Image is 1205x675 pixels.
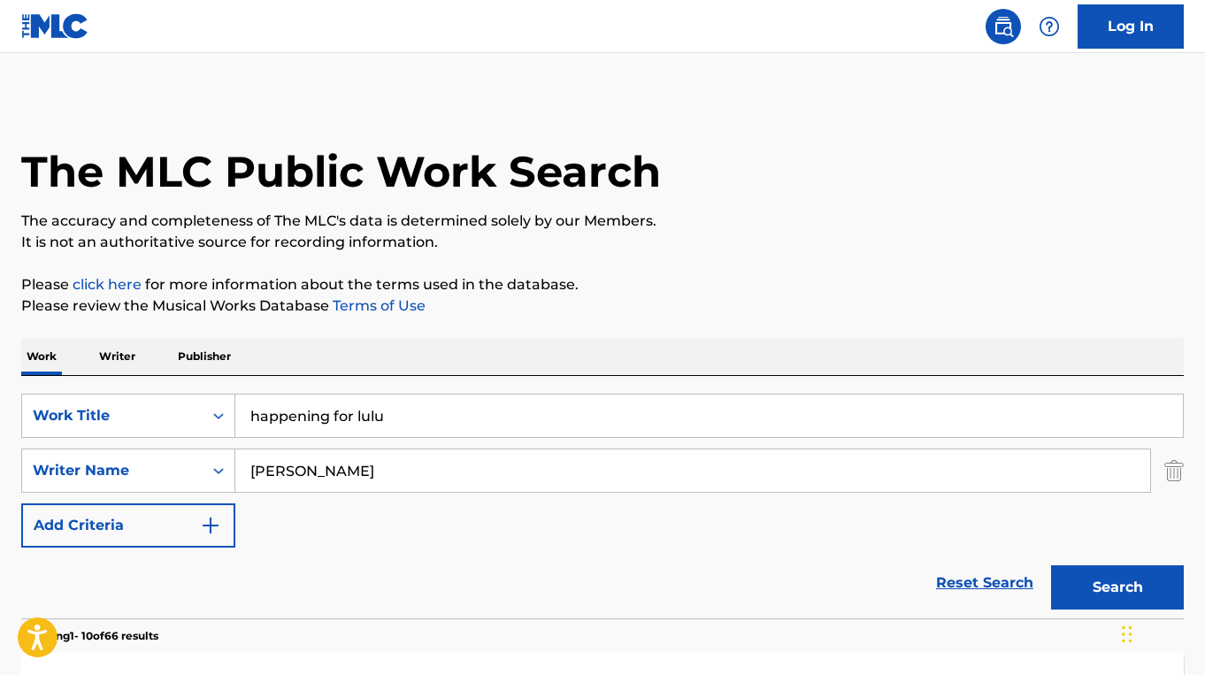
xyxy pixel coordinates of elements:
[986,9,1021,44] a: Public Search
[21,13,89,39] img: MLC Logo
[21,628,158,644] p: Showing 1 - 10 of 66 results
[21,274,1184,295] p: Please for more information about the terms used in the database.
[1122,608,1132,661] div: Drag
[1039,16,1060,37] img: help
[1164,449,1184,493] img: Delete Criterion
[73,276,142,293] a: click here
[21,145,661,198] h1: The MLC Public Work Search
[21,394,1184,618] form: Search Form
[200,515,221,536] img: 9d2ae6d4665cec9f34b9.svg
[1117,590,1205,675] iframe: Chat Widget
[1051,565,1184,610] button: Search
[993,16,1014,37] img: search
[1078,4,1184,49] a: Log In
[21,211,1184,232] p: The accuracy and completeness of The MLC's data is determined solely by our Members.
[1032,9,1067,44] div: Help
[21,232,1184,253] p: It is not an authoritative source for recording information.
[21,338,62,375] p: Work
[927,564,1042,602] a: Reset Search
[21,295,1184,317] p: Please review the Musical Works Database
[329,297,426,314] a: Terms of Use
[33,460,192,481] div: Writer Name
[94,338,141,375] p: Writer
[33,405,192,426] div: Work Title
[173,338,236,375] p: Publisher
[21,503,235,548] button: Add Criteria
